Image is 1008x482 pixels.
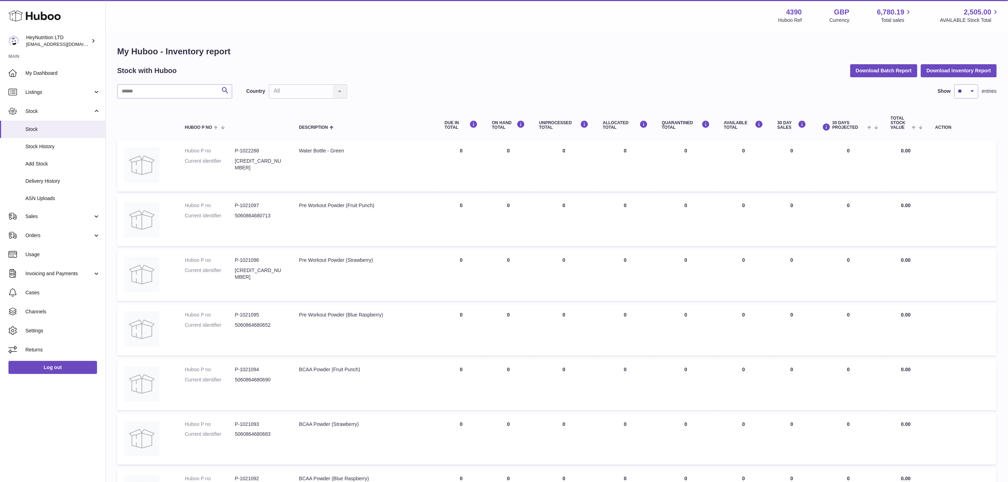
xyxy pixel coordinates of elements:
[717,359,771,410] td: 0
[813,414,883,465] td: 0
[124,421,159,456] img: product image
[901,257,911,263] span: 0.00
[299,147,430,154] div: Water Bottle - Green
[813,359,883,410] td: 0
[596,140,655,192] td: 0
[485,414,532,465] td: 0
[8,361,97,374] a: Log out
[539,120,588,130] div: UNPROCESSED Total
[25,251,100,258] span: Usage
[25,70,100,77] span: My Dashboard
[25,270,93,277] span: Invoicing and Payments
[717,195,771,246] td: 0
[235,312,285,318] dd: P-1021095
[299,257,430,264] div: Pre Workout Powder (Strawberry)
[771,250,814,301] td: 0
[662,120,710,130] div: QUARANTINED Total
[235,421,285,428] dd: P-1021093
[26,41,104,47] span: [EMAIL_ADDRESS][DOMAIN_NAME]
[940,7,1000,24] a: 2,505.00 AVAILABLE Stock Total
[771,195,814,246] td: 0
[8,36,19,46] img: info@heynutrition.com
[25,178,100,185] span: Delivery History
[235,431,285,438] dd: 5060864680683
[235,475,285,482] dd: P-1021092
[492,120,525,130] div: ON HAND Total
[850,64,918,77] button: Download Batch Report
[771,305,814,356] td: 0
[596,359,655,410] td: 0
[832,121,865,130] span: 30 DAYS PROJECTED
[25,327,100,334] span: Settings
[185,322,235,329] dt: Current identifier
[596,250,655,301] td: 0
[901,476,911,481] span: 0.00
[235,212,285,219] dd: 5060864680713
[485,140,532,192] td: 0
[235,257,285,264] dd: P-1021096
[771,140,814,192] td: 0
[26,34,90,48] div: HeyNutrition LTD
[25,195,100,202] span: ASN Uploads
[299,366,430,373] div: BCAA Powder (Fruit Punch)
[25,213,93,220] span: Sales
[813,305,883,356] td: 0
[938,88,951,95] label: Show
[877,7,913,24] a: 6,780.19 Total sales
[901,203,911,208] span: 0.00
[717,250,771,301] td: 0
[124,202,159,237] img: product image
[717,414,771,465] td: 0
[786,7,802,17] strong: 4390
[185,147,235,154] dt: Huboo P no
[235,322,285,329] dd: 5060864680652
[603,120,648,130] div: ALLOCATED Total
[684,148,687,153] span: 0
[25,161,100,167] span: Add Stock
[117,46,997,57] h1: My Huboo - Inventory report
[124,147,159,183] img: product image
[185,421,235,428] dt: Huboo P no
[124,257,159,292] img: product image
[299,421,430,428] div: BCAA Powder (Strawberry)
[299,202,430,209] div: Pre Workout Powder (Fruit Punch)
[437,195,485,246] td: 0
[185,125,212,130] span: Huboo P no
[25,308,100,315] span: Channels
[25,126,100,133] span: Stock
[684,421,687,427] span: 0
[829,17,850,24] div: Currency
[717,140,771,192] td: 0
[982,88,997,95] span: entries
[778,17,802,24] div: Huboo Ref
[185,212,235,219] dt: Current identifier
[437,359,485,410] td: 0
[185,431,235,438] dt: Current identifier
[684,257,687,263] span: 0
[185,267,235,281] dt: Current identifier
[445,120,478,130] div: DUE IN TOTAL
[25,108,93,115] span: Stock
[235,376,285,383] dd: 5060864680690
[596,414,655,465] td: 0
[25,89,93,96] span: Listings
[299,125,328,130] span: Description
[935,125,990,130] div: Action
[813,250,883,301] td: 0
[813,140,883,192] td: 0
[596,195,655,246] td: 0
[235,267,285,281] dd: [CREDIT_CARD_NUMBER]
[813,195,883,246] td: 0
[117,66,177,76] h2: Stock with Huboo
[25,143,100,150] span: Stock History
[596,305,655,356] td: 0
[532,250,596,301] td: 0
[877,7,905,17] span: 6,780.19
[684,367,687,372] span: 0
[901,312,911,318] span: 0.00
[124,366,159,402] img: product image
[881,17,912,24] span: Total sales
[485,359,532,410] td: 0
[185,257,235,264] dt: Huboo P no
[532,195,596,246] td: 0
